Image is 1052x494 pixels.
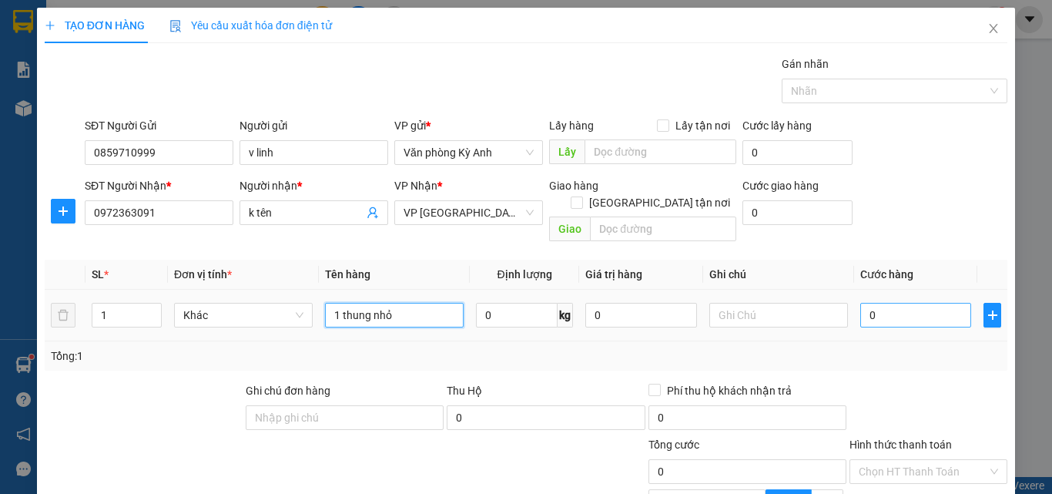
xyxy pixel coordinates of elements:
span: Thu Hộ [447,385,482,397]
input: Cước giao hàng [742,200,853,225]
input: 0 [585,303,696,328]
button: delete [51,303,75,328]
span: Lấy tận nơi [669,117,736,134]
span: Định lượng [497,268,551,281]
span: plus [45,20,55,31]
span: SL [92,268,104,281]
span: Lấy hàng [549,119,594,132]
label: Gán nhãn [782,58,829,70]
input: Dọc đường [585,139,736,164]
span: VP Mỹ Đình [404,201,534,224]
span: Đơn vị tính [174,268,232,281]
label: Hình thức thanh toán [849,439,952,451]
span: Tên hàng [325,268,370,281]
span: [GEOGRAPHIC_DATA] tận nơi [583,194,736,211]
label: Ghi chú đơn hàng [246,385,330,397]
span: plus [52,205,75,217]
button: Close [972,8,1015,51]
span: user-add [367,207,379,219]
input: Ghi Chú [709,303,848,328]
img: icon [169,20,182,32]
th: Ghi chú [703,260,854,290]
button: plus [983,303,1001,328]
span: Yêu cầu xuất hóa đơn điện tử [169,19,332,32]
span: Giao hàng [549,180,598,192]
span: Khác [183,304,303,327]
span: Tổng cước [648,439,699,451]
span: Phí thu hộ khách nhận trả [661,382,798,399]
span: Lấy [549,139,585,164]
span: Giá trị hàng [585,268,642,281]
input: VD: Bàn, Ghế [325,303,464,328]
span: Văn phòng Kỳ Anh [404,141,534,164]
span: TẠO ĐƠN HÀNG [45,19,145,32]
span: kg [558,303,573,328]
input: Dọc đường [590,217,736,241]
input: Cước lấy hàng [742,140,853,165]
div: Người nhận [240,177,388,194]
div: Gửi: Văn phòng Kỳ Anh [12,90,96,123]
div: SĐT Người Nhận [85,177,233,194]
label: Cước giao hàng [742,180,819,192]
span: Giao [549,217,590,241]
button: plus [51,199,75,223]
div: VP gửi [394,117,543,134]
div: Nhận: Dọc Đường [104,90,219,123]
span: close [987,22,1000,35]
text: VPKA1309250654 [54,65,177,82]
span: plus [984,309,1000,321]
div: Người gửi [240,117,388,134]
span: VP Nhận [394,180,437,192]
div: Tổng: 1 [51,348,407,365]
input: Ghi chú đơn hàng [246,405,444,430]
label: Cước lấy hàng [742,119,812,132]
span: Cước hàng [860,268,913,281]
div: SĐT Người Gửi [85,117,233,134]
